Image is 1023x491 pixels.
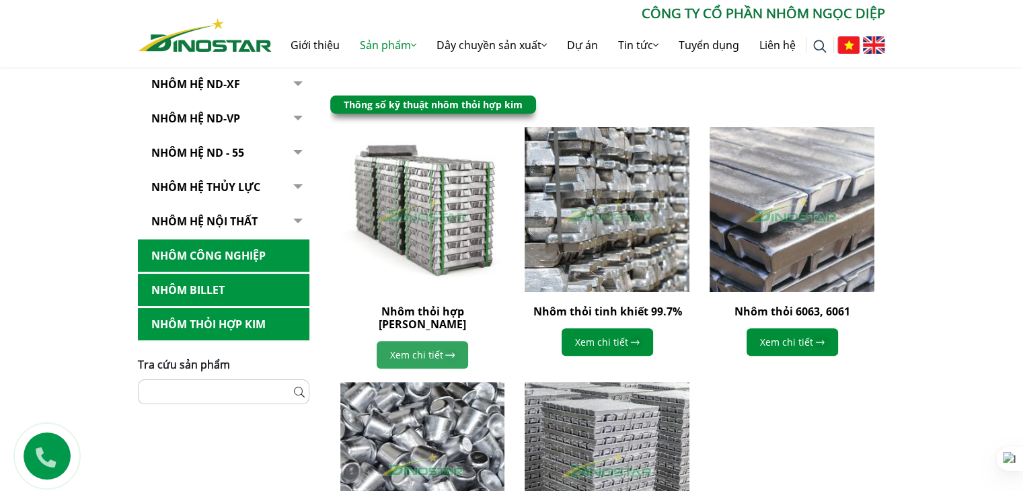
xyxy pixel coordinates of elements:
a: Nhôm hệ nội thất [138,205,309,238]
a: Tin tức [608,24,669,67]
a: Nhôm Hệ ND-XF [138,68,309,101]
a: Giới thiệu [280,24,350,67]
a: Nhôm thỏi hợp [PERSON_NAME] [379,304,466,332]
a: Xem chi tiết [562,328,653,356]
a: Xem chi tiết [377,341,468,369]
img: Tiếng Việt [837,36,860,54]
p: CÔNG TY CỔ PHẦN NHÔM NGỌC DIỆP [272,3,885,24]
a: Liên hệ [749,24,806,67]
img: search [813,40,827,53]
a: Nhôm Hệ ND-VP [138,102,309,135]
a: Tuyển dụng [669,24,749,67]
a: Dây chuyền sản xuất [426,24,557,67]
a: Nhôm Thỏi hợp kim [138,308,309,341]
a: Nhôm thỏi 6063, 6061 [734,304,850,319]
a: Nhôm Công nghiệp [138,239,309,272]
a: Sản phẩm [350,24,426,67]
img: Nhôm Dinostar [139,18,272,52]
img: Nhôm thỏi tinh khiết 99.7% [525,127,689,292]
img: English [863,36,885,54]
a: Dự án [557,24,608,67]
a: Thông số kỹ thuật nhôm thỏi hợp kim [344,98,523,111]
span: Tra cứu sản phẩm [138,357,230,372]
a: NHÔM HỆ ND - 55 [138,137,309,169]
a: Nhôm hệ thủy lực [138,171,309,204]
img: Nhôm thỏi 6063, 6061 [710,127,874,292]
a: Nhôm Billet [138,274,309,307]
a: Nhôm thỏi tinh khiết 99.7% [533,304,681,319]
img: Nhôm thỏi hợp kim [340,127,505,292]
a: Xem chi tiết [747,328,838,356]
